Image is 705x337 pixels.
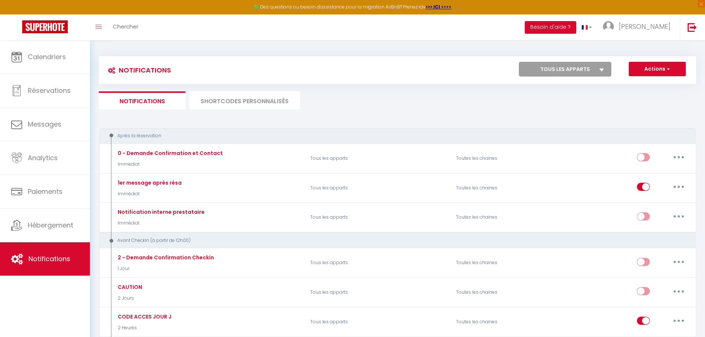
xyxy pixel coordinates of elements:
span: Réservations [28,86,71,95]
div: Toutes les chaines [451,252,548,274]
span: Notifications [28,254,70,263]
img: logout [688,23,697,32]
p: Immédiat [116,220,205,227]
div: Après la réservation [106,132,678,139]
p: Tous les apparts [305,282,451,303]
div: CAUTION [116,283,142,291]
div: Avant Checkin (à partir de 12h00) [106,237,678,244]
p: Tous les apparts [305,207,451,228]
button: Besoin d'aide ? [525,21,576,34]
div: Toutes les chaines [451,282,548,303]
li: SHORTCODES PERSONNALISÉS [189,91,300,109]
a: ... [PERSON_NAME] [597,14,680,40]
p: 2 Heures [116,324,171,331]
p: Tous les apparts [305,148,451,169]
div: CODE ACCES JOUR J [116,313,171,321]
div: 0 - Demande Confirmation et Contact [116,149,223,157]
p: 2 Jours [116,295,142,302]
span: Messages [28,119,61,129]
span: Chercher [113,23,138,30]
a: Chercher [107,14,144,40]
span: [PERSON_NAME] [619,22,671,31]
img: Super Booking [22,20,68,33]
span: Hébergement [28,220,73,230]
img: ... [603,21,614,32]
button: Actions [629,62,686,77]
div: Notification interne prestataire [116,208,205,216]
span: Paiements [28,187,63,196]
p: Immédiat [116,161,223,168]
h3: Notifications [104,62,171,78]
p: Immédiat [116,191,182,198]
a: >>> ICI <<<< [426,4,451,10]
div: Toutes les chaines [451,177,548,199]
div: 2 - Demande Confirmation Checkin [116,253,214,262]
div: Toutes les chaines [451,311,548,333]
p: Tous les apparts [305,177,451,199]
div: Toutes les chaines [451,148,548,169]
li: Notifications [99,91,185,109]
p: Tous les apparts [305,311,451,333]
span: Calendriers [28,52,66,61]
p: 1 Jour [116,265,214,272]
p: Tous les apparts [305,252,451,274]
span: Analytics [28,153,58,162]
div: Toutes les chaines [451,207,548,228]
div: 1er message après résa [116,179,182,187]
